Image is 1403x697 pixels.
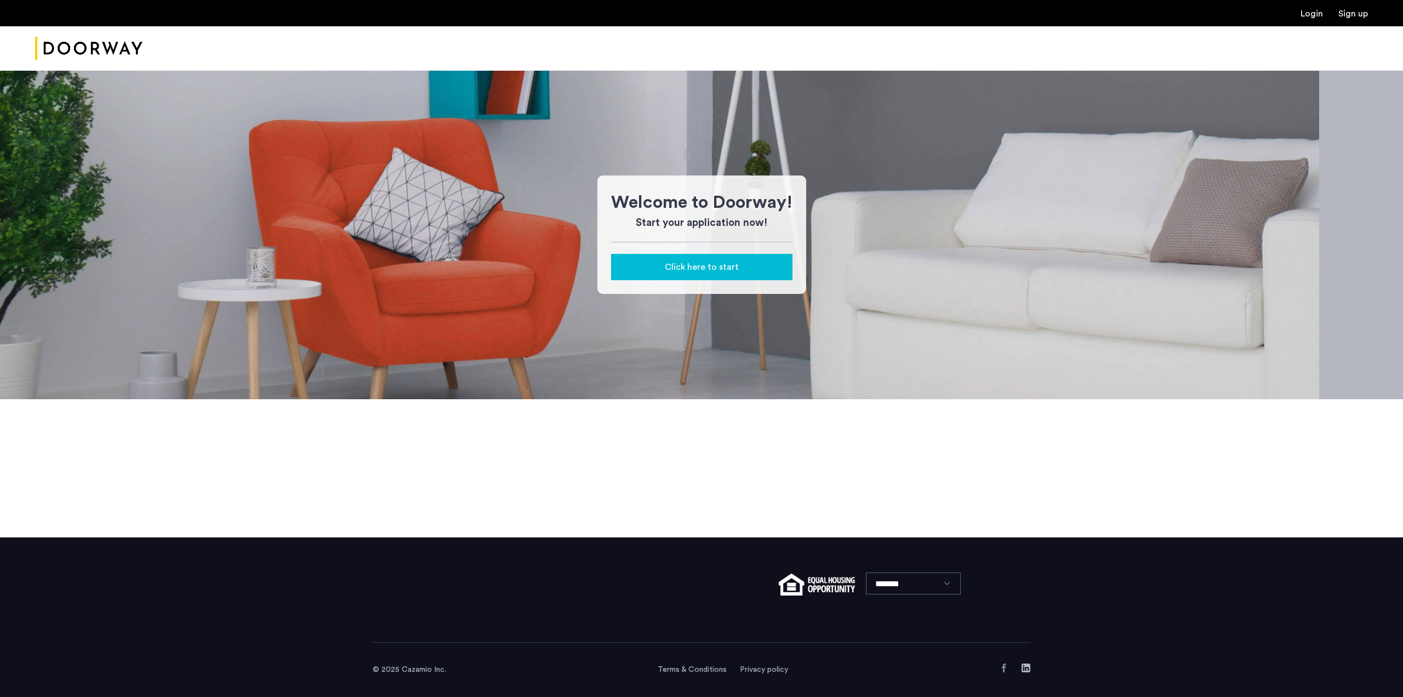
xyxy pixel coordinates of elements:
[779,574,855,596] img: equal-housing.png
[665,260,739,274] span: Click here to start
[740,664,788,675] a: Privacy policy
[1022,664,1030,672] a: LinkedIn
[658,664,727,675] a: Terms and conditions
[35,28,142,69] a: Cazamio Logo
[1301,9,1323,18] a: Login
[611,254,792,280] button: button
[1338,9,1368,18] a: Registration
[866,573,961,594] select: Language select
[1000,664,1008,672] a: Facebook
[611,189,792,216] h1: Welcome to Doorway!
[611,216,792,231] h3: Start your application now!
[35,28,142,69] img: logo
[373,666,446,673] span: © 2025 Cazamio Inc.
